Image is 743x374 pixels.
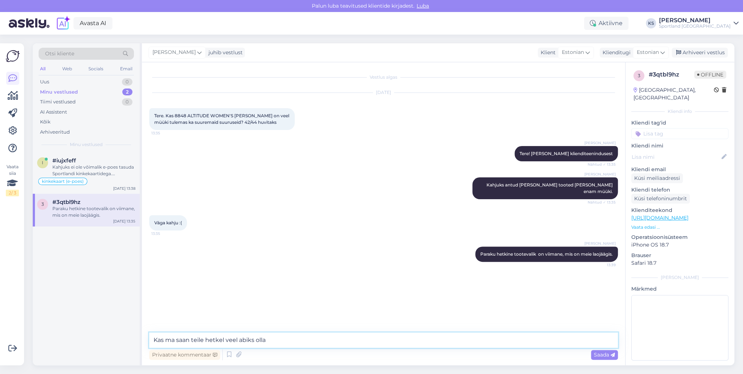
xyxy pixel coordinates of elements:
[649,70,694,79] div: # 3qtbl9hz
[584,17,628,30] div: Aktiivne
[480,251,613,257] span: Paraku hetkine tootevalik on viimane, mis on meie laojäägis.
[631,108,728,115] div: Kliendi info
[631,285,728,293] p: Märkmed
[631,119,728,127] p: Kliendi tag'id
[631,224,728,231] p: Vaata edasi ...
[694,71,726,79] span: Offline
[520,151,613,156] span: Tere! [PERSON_NAME] klienditeenindusest
[631,206,728,214] p: Klienditeekond
[631,128,728,139] input: Lisa tag
[631,142,728,150] p: Kliendi nimi
[70,141,103,148] span: Minu vestlused
[538,49,556,56] div: Klient
[631,259,728,267] p: Safari 18.7
[149,74,618,80] div: Vestlus algas
[588,200,616,205] span: Nähtud ✓ 13:35
[42,160,43,165] span: i
[631,194,690,204] div: Küsi telefoninumbrit
[672,48,728,58] div: Arhiveeri vestlus
[87,64,105,74] div: Socials
[584,172,616,177] span: [PERSON_NAME]
[40,78,49,86] div: Uus
[6,49,20,63] img: Askly Logo
[631,274,728,281] div: [PERSON_NAME]
[600,49,631,56] div: Klienditugi
[122,78,132,86] div: 0
[149,332,618,348] textarea: Kas ma saan teile hetkel veel abiks olla
[149,89,618,96] div: [DATE]
[631,166,728,173] p: Kliendi email
[631,186,728,194] p: Kliendi telefon
[113,186,135,191] div: [DATE] 13:38
[52,157,76,164] span: #iujxfeff
[42,179,84,184] span: kinkekaart (e-poes)
[122,88,132,96] div: 2
[40,129,70,136] div: Arhiveeritud
[584,140,616,146] span: [PERSON_NAME]
[632,153,720,161] input: Lisa nimi
[73,17,112,29] a: Avasta AI
[631,214,688,221] a: [URL][DOMAIN_NAME]
[40,98,76,106] div: Tiimi vestlused
[646,18,656,28] div: KS
[659,17,731,23] div: [PERSON_NAME]
[659,17,739,29] a: [PERSON_NAME]Sportland [GEOGRAPHIC_DATA]
[414,3,431,9] span: Luba
[631,173,683,183] div: Küsi meiliaadressi
[562,48,584,56] span: Estonian
[588,162,616,167] span: Nähtud ✓ 13:35
[149,350,220,360] div: Privaatne kommentaar
[584,241,616,246] span: [PERSON_NAME]
[6,190,19,196] div: 2 / 3
[631,241,728,249] p: iPhone OS 18.7
[486,182,614,194] span: Kahjuks antud [PERSON_NAME] tooted [PERSON_NAME] enam müüki.
[61,64,73,74] div: Web
[52,205,135,219] div: Paraku hetkine tootevalik on viimane, mis on meie laojäägis.
[637,48,659,56] span: Estonian
[40,88,78,96] div: Minu vestlused
[154,220,182,225] span: Väga kahju :(
[631,233,728,241] p: Operatsioonisüsteem
[154,113,290,125] span: Tere. Kas 8848 ALTITUDE WOMEN'S [PERSON_NAME] on veel müüki tulemas ka suuremaid suuruseid? 42/44...
[55,16,71,31] img: explore-ai
[119,64,134,74] div: Email
[152,48,196,56] span: [PERSON_NAME]
[659,23,731,29] div: Sportland [GEOGRAPHIC_DATA]
[39,64,47,74] div: All
[52,164,135,177] div: Kahjuks ei ole võimalik e-poes tasuda Sportlandi kinkekaartidega. Kinkekaarte saab realiseerida a...
[6,164,19,196] div: Vaata siia
[40,109,67,116] div: AI Assistent
[52,199,80,205] span: #3qtbl9hz
[588,262,616,268] span: 13:39
[45,50,74,58] span: Otsi kliente
[122,98,132,106] div: 0
[151,130,179,136] span: 13:35
[151,231,179,236] span: 13:35
[631,252,728,259] p: Brauser
[40,118,51,126] div: Kõik
[113,219,135,224] div: [DATE] 13:35
[206,49,243,56] div: juhib vestlust
[638,73,640,78] span: 3
[594,351,615,358] span: Saada
[41,201,44,207] span: 3
[633,86,714,102] div: [GEOGRAPHIC_DATA], [GEOGRAPHIC_DATA]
